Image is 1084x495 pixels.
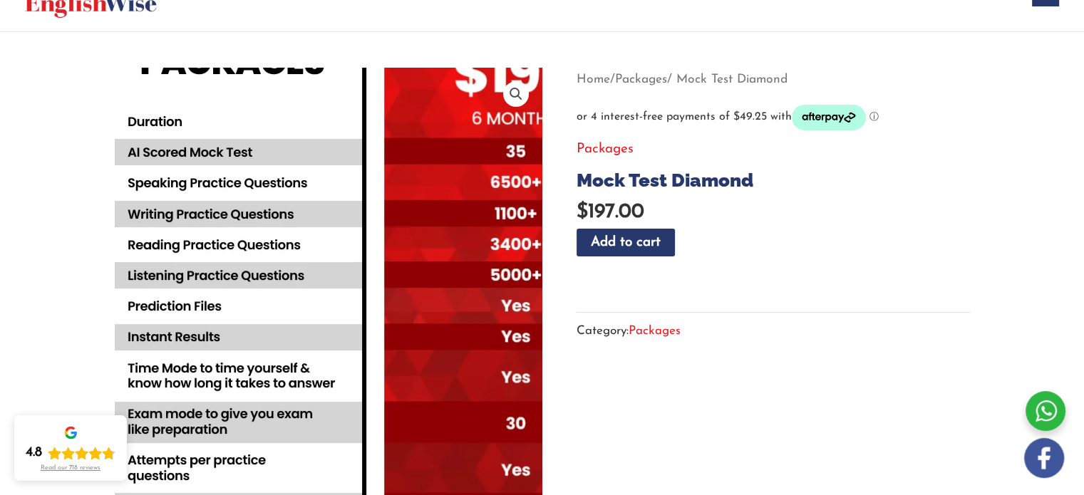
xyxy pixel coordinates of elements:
[577,283,970,312] iframe: Secure payment button frame
[577,319,681,343] span: Category:
[577,202,644,222] bdi: 197.00
[577,68,970,91] nav: Breadcrumb
[577,142,634,156] a: Packages
[503,81,529,107] a: View full-screen image gallery
[577,202,588,222] span: $
[629,325,681,337] a: Packages
[26,444,42,462] div: 4.8
[41,464,100,472] div: Read our 718 reviews
[1024,438,1064,478] img: white-facebook.png
[577,170,970,192] h1: Mock Test Diamond
[577,73,610,85] a: Home
[26,444,115,462] div: Rating: 4.8 out of 5
[615,73,667,85] a: Packages
[577,229,675,256] button: Add to cart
